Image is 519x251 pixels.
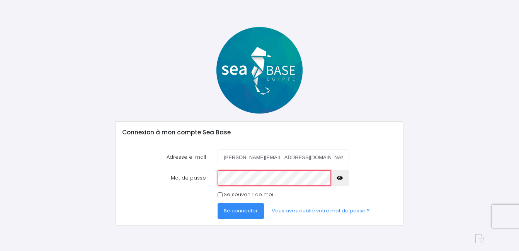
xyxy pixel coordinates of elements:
a: Vous avez oublié votre mot de passe ? [265,203,376,219]
label: Se souvenir de moi [224,191,273,198]
label: Mot de passe [116,170,212,186]
span: Se connecter [224,207,258,214]
div: Connexion à mon compte Sea Base [116,122,403,143]
button: Se connecter [218,203,264,219]
label: Adresse e-mail [116,149,212,165]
